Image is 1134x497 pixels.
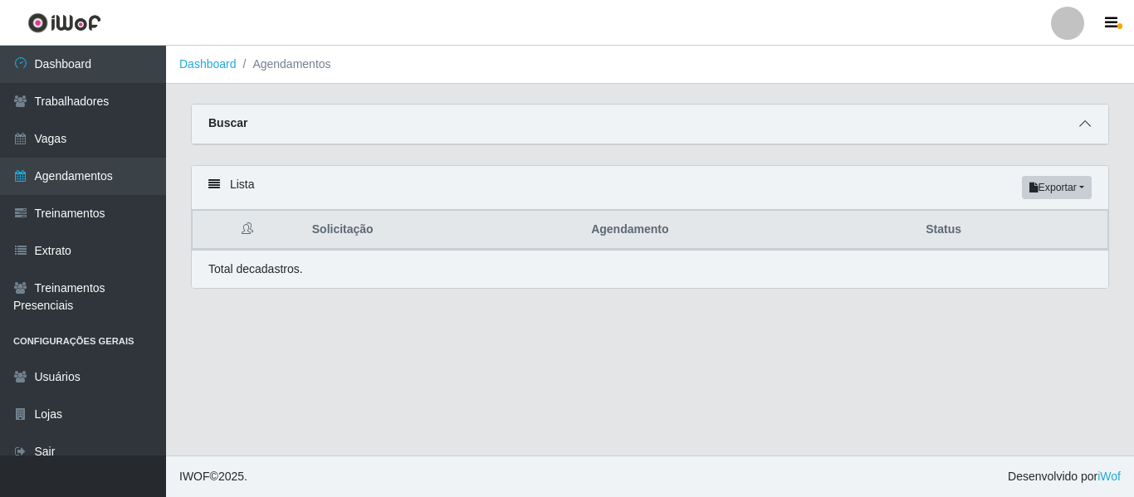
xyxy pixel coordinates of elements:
[581,211,916,250] th: Agendamento
[179,470,210,483] span: IWOF
[166,46,1134,84] nav: breadcrumb
[179,57,237,71] a: Dashboard
[302,211,581,250] th: Solicitação
[27,12,101,33] img: CoreUI Logo
[179,468,247,485] span: © 2025 .
[208,116,247,129] strong: Buscar
[1022,176,1092,199] button: Exportar
[208,261,303,278] p: Total de cadastros.
[192,166,1108,210] div: Lista
[237,56,331,73] li: Agendamentos
[1008,468,1121,485] span: Desenvolvido por
[916,211,1107,250] th: Status
[1097,470,1121,483] a: iWof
